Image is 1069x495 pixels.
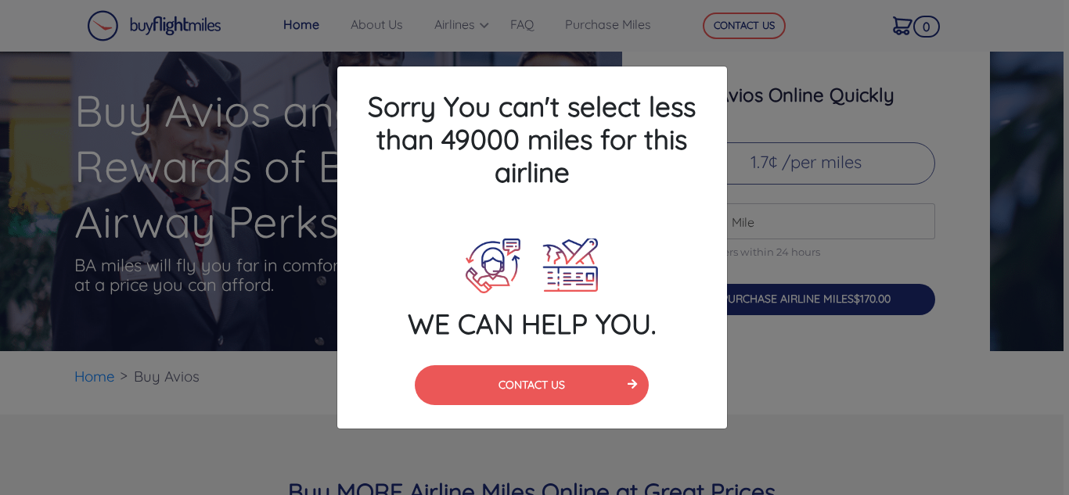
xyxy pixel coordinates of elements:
[542,239,598,293] img: Plane Ticket
[337,66,727,212] h4: Sorry You can't select less than 49000 miles for this airline
[466,239,520,293] img: Call
[415,365,649,405] button: CONTACT US
[337,307,727,340] h4: WE CAN HELP YOU.
[415,376,649,392] a: CONTACT US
